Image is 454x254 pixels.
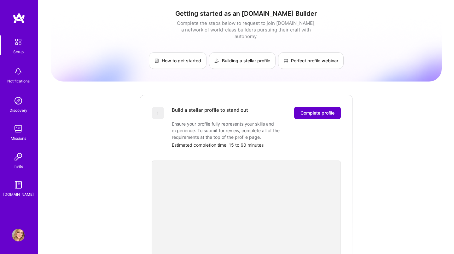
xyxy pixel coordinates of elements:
img: Building a stellar profile [214,58,219,63]
span: Complete profile [300,110,335,116]
img: User Avatar [12,229,25,241]
a: Perfect profile webinar [278,52,344,69]
img: bell [12,65,25,78]
img: Invite [12,150,25,163]
div: Missions [11,135,26,142]
div: Ensure your profile fully represents your skills and experience. To submit for review, complete a... [172,121,298,140]
div: Discovery [9,107,27,114]
a: Building a stellar profile [209,52,276,69]
img: How to get started [154,58,159,63]
div: Notifications [7,78,30,84]
div: Invite [14,163,23,170]
img: guide book [12,178,25,191]
h1: Getting started as an [DOMAIN_NAME] Builder [51,10,442,17]
a: User Avatar [10,229,26,241]
img: logo [13,13,25,24]
a: How to get started [149,52,207,69]
button: Complete profile [294,107,341,119]
div: [DOMAIN_NAME] [3,191,34,198]
div: Setup [13,48,24,55]
img: setup [12,35,25,48]
img: teamwork [12,122,25,135]
div: 1 [152,107,164,119]
div: Estimated completion time: 15 to 60 minutes [172,142,341,148]
img: Perfect profile webinar [283,58,288,63]
img: discovery [12,94,25,107]
div: Complete the steps below to request to join [DOMAIN_NAME], a network of world-class builders purs... [175,20,317,40]
div: Build a stellar profile to stand out [172,107,248,119]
